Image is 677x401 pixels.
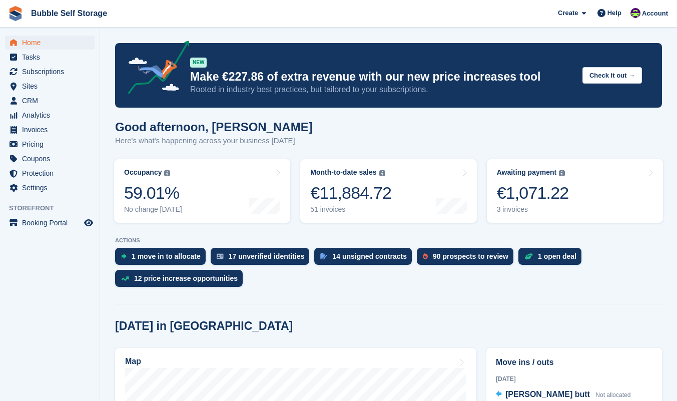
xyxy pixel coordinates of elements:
a: menu [5,79,95,93]
span: CRM [22,94,82,108]
span: Sites [22,79,82,93]
div: €11,884.72 [310,183,391,203]
a: Preview store [83,217,95,229]
div: NEW [190,58,207,68]
span: Protection [22,166,82,180]
img: price-adjustments-announcement-icon-8257ccfd72463d97f412b2fc003d46551f7dbcb40ab6d574587a9cd5c0d94... [120,41,190,98]
span: Help [607,8,621,18]
span: Tasks [22,50,82,64]
span: Account [642,9,668,19]
span: Create [558,8,578,18]
span: Analytics [22,108,82,122]
a: 1 move in to allocate [115,248,211,270]
span: Not allocated [595,391,630,398]
div: 51 invoices [310,205,391,214]
a: menu [5,36,95,50]
span: [PERSON_NAME] butt [505,390,590,398]
a: menu [5,94,95,108]
div: No change [DATE] [124,205,182,214]
img: icon-info-grey-7440780725fd019a000dd9b08b2336e03edf1995a4989e88bcd33f0948082b44.svg [379,170,385,176]
a: menu [5,152,95,166]
div: Awaiting payment [497,168,557,177]
h2: Map [125,357,141,366]
div: 12 price increase opportunities [134,274,238,282]
span: Pricing [22,137,82,151]
span: Coupons [22,152,82,166]
div: Month-to-date sales [310,168,376,177]
span: Booking Portal [22,216,82,230]
a: menu [5,166,95,180]
h2: Move ins / outs [496,356,652,368]
span: Home [22,36,82,50]
img: deal-1b604bf984904fb50ccaf53a9ad4b4a5d6e5aea283cecdc64d6e3604feb123c2.svg [524,253,533,260]
div: 59.01% [124,183,182,203]
img: verify_identity-adf6edd0f0f0b5bbfe63781bf79b02c33cf7c696d77639b501bdc392416b5a36.svg [217,253,224,259]
img: Tom Gilmore [630,8,640,18]
div: €1,071.22 [497,183,569,203]
a: menu [5,216,95,230]
button: Check it out → [582,67,642,84]
img: contract_signature_icon-13c848040528278c33f63329250d36e43548de30e8caae1d1a13099fd9432cc5.svg [320,253,327,259]
img: move_ins_to_allocate_icon-fdf77a2bb77ea45bf5b3d319d69a93e2d87916cf1d5bf7949dd705db3b84f3ca.svg [121,253,127,259]
h1: Good afternoon, [PERSON_NAME] [115,120,313,134]
h2: [DATE] in [GEOGRAPHIC_DATA] [115,319,293,333]
div: 1 move in to allocate [132,252,201,260]
a: Awaiting payment €1,071.22 3 invoices [487,159,663,223]
a: menu [5,123,95,137]
a: menu [5,137,95,151]
span: Invoices [22,123,82,137]
a: menu [5,65,95,79]
a: menu [5,108,95,122]
a: menu [5,181,95,195]
img: icon-info-grey-7440780725fd019a000dd9b08b2336e03edf1995a4989e88bcd33f0948082b44.svg [559,170,565,176]
a: Occupancy 59.01% No change [DATE] [114,159,290,223]
img: icon-info-grey-7440780725fd019a000dd9b08b2336e03edf1995a4989e88bcd33f0948082b44.svg [164,170,170,176]
span: Settings [22,181,82,195]
div: Occupancy [124,168,162,177]
div: 90 prospects to review [433,252,508,260]
a: Bubble Self Storage [27,5,111,22]
a: 12 price increase opportunities [115,270,248,292]
div: [DATE] [496,374,652,383]
p: Make €227.86 of extra revenue with our new price increases tool [190,70,574,84]
img: prospect-51fa495bee0391a8d652442698ab0144808aea92771e9ea1ae160a38d050c398.svg [423,253,428,259]
p: Rooted in industry best practices, but tailored to your subscriptions. [190,84,574,95]
div: 14 unsigned contracts [332,252,407,260]
a: Month-to-date sales €11,884.72 51 invoices [300,159,476,223]
span: Subscriptions [22,65,82,79]
p: ACTIONS [115,237,662,244]
img: price_increase_opportunities-93ffe204e8149a01c8c9dc8f82e8f89637d9d84a8eef4429ea346261dce0b2c0.svg [121,276,129,281]
p: Here's what's happening across your business [DATE] [115,135,313,147]
span: Storefront [9,203,100,213]
a: 90 prospects to review [417,248,518,270]
a: 1 open deal [518,248,586,270]
div: 3 invoices [497,205,569,214]
div: 1 open deal [538,252,576,260]
a: menu [5,50,95,64]
div: 17 unverified identities [229,252,305,260]
a: 17 unverified identities [211,248,315,270]
img: stora-icon-8386f47178a22dfd0bd8f6a31ec36ba5ce8667c1dd55bd0f319d3a0aa187defe.svg [8,6,23,21]
a: 14 unsigned contracts [314,248,417,270]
